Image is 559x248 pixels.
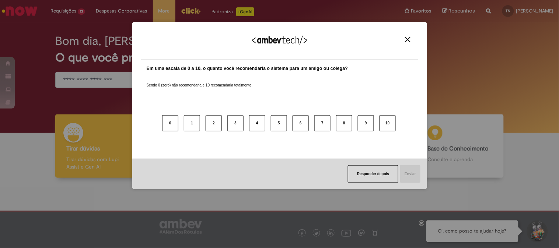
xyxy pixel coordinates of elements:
[336,115,352,131] button: 8
[162,115,178,131] button: 0
[380,115,396,131] button: 10
[147,74,253,88] label: Sendo 0 (zero) não recomendaria e 10 recomendaria totalmente.
[227,115,244,131] button: 3
[252,36,307,45] img: Logo Ambevtech
[314,115,331,131] button: 7
[206,115,222,131] button: 2
[184,115,200,131] button: 1
[249,115,265,131] button: 4
[271,115,287,131] button: 5
[405,37,410,42] img: Close
[293,115,309,131] button: 6
[358,115,374,131] button: 9
[147,65,348,72] label: Em uma escala de 0 a 10, o quanto você recomendaria o sistema para um amigo ou colega?
[403,36,413,43] button: Close
[348,165,398,183] button: Responder depois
